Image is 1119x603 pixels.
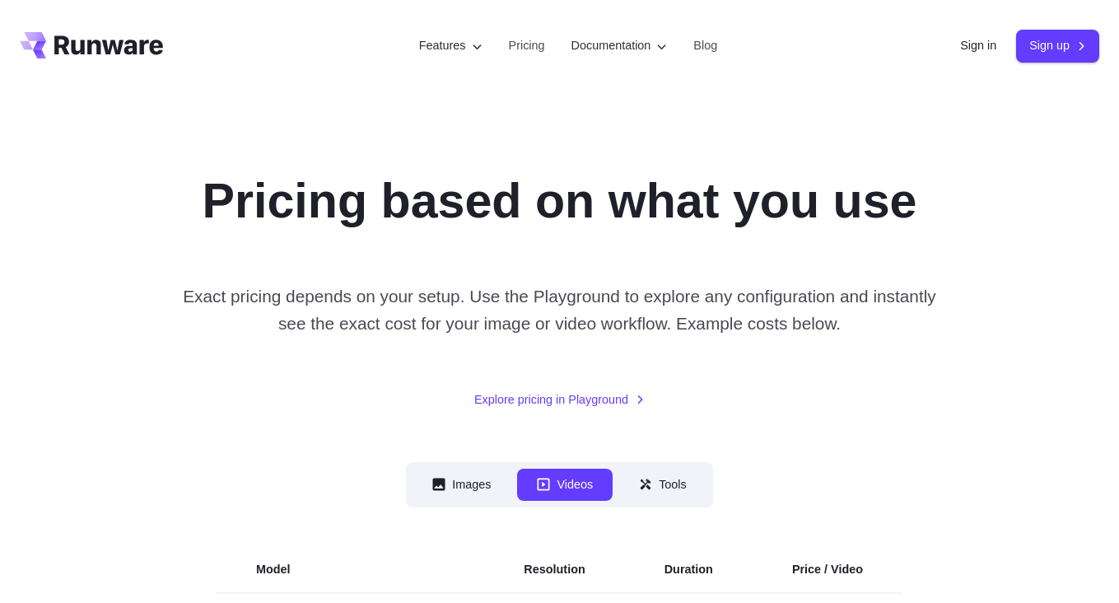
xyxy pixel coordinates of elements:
[509,36,545,55] a: Pricing
[20,32,163,58] a: Go to /
[960,36,996,55] a: Sign in
[202,171,916,230] h1: Pricing based on what you use
[474,390,645,409] a: Explore pricing in Playground
[1016,30,1099,62] a: Sign up
[217,547,484,593] th: Model
[413,469,511,501] button: Images
[619,469,706,501] button: Tools
[625,547,753,593] th: Duration
[517,469,613,501] button: Videos
[484,547,624,593] th: Resolution
[419,36,483,55] label: Features
[571,36,668,55] label: Documentation
[753,547,902,593] th: Price / Video
[182,283,938,338] p: Exact pricing depends on your setup. Use the Playground to explore any configuration and instantl...
[693,36,717,55] a: Blog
